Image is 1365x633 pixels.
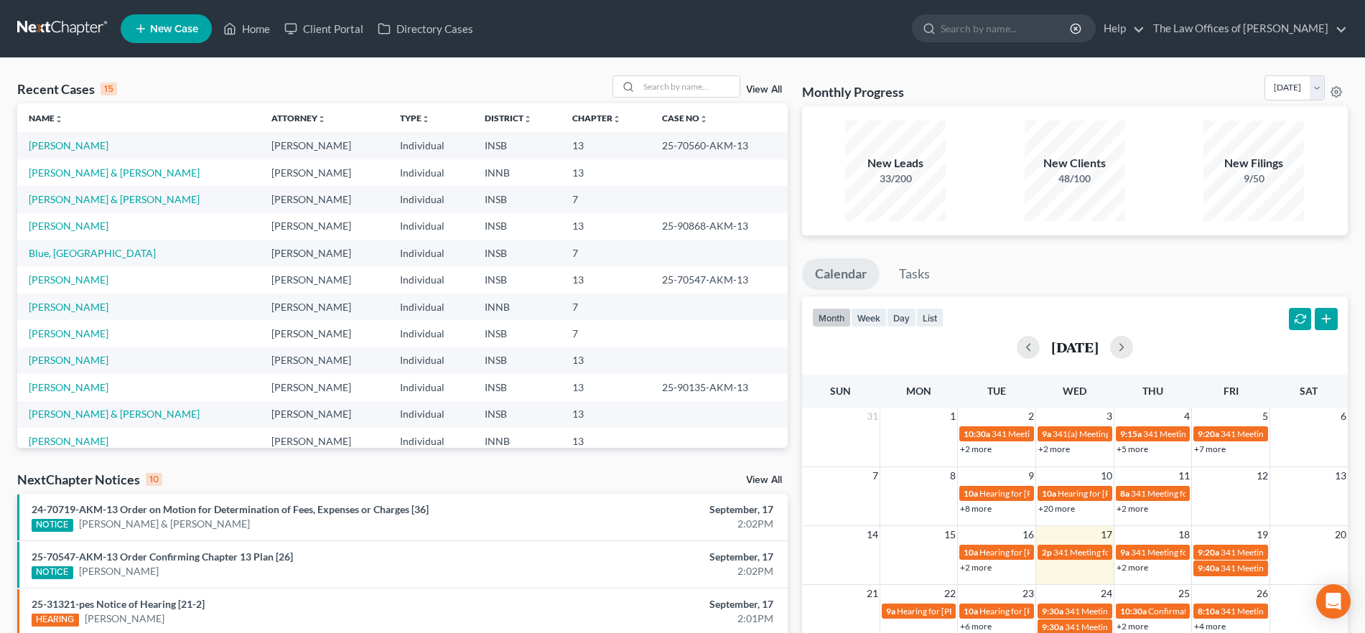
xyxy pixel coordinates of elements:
span: 2p [1042,547,1052,558]
td: 25-90868-AKM-13 [651,213,787,240]
button: list [916,308,944,327]
span: 341 Meeting for [PERSON_NAME] [1221,547,1350,558]
a: +20 more [1038,503,1075,514]
span: 9a [1120,547,1129,558]
span: 2 [1027,408,1035,425]
span: 341 Meeting for [PERSON_NAME] [1221,606,1350,616]
a: +7 more [1194,444,1226,454]
td: [PERSON_NAME] [260,428,388,454]
td: 25-70560-AKM-13 [651,132,787,159]
span: 9:40a [1198,563,1219,573]
span: Tue [987,385,1006,397]
a: +2 more [1117,503,1148,514]
span: 341(a) Meeting for [PERSON_NAME] [1053,428,1192,439]
span: 341 Meeting for [PERSON_NAME] [1131,547,1260,558]
span: 9:30a [1042,606,1063,616]
a: Attorneyunfold_more [271,113,326,123]
a: +2 more [1117,621,1148,632]
span: 4 [1183,408,1191,425]
span: 24 [1099,585,1114,602]
a: Home [216,16,277,42]
span: Mon [906,385,931,397]
span: Fri [1224,385,1239,397]
a: [PERSON_NAME] & [PERSON_NAME] [79,517,250,531]
td: [PERSON_NAME] [260,266,388,293]
span: 9a [886,606,895,616]
span: 23 [1021,585,1035,602]
span: 13 [1333,467,1348,484]
td: 13 [561,374,651,400]
div: 10 [146,473,162,486]
td: [PERSON_NAME] [260,159,388,186]
span: 8 [949,467,957,484]
i: unfold_more [317,115,326,123]
span: 10a [1042,488,1056,499]
h3: Monthly Progress [802,83,904,100]
td: 25-70547-AKM-13 [651,266,787,293]
td: 7 [561,240,651,266]
span: 9:20a [1198,428,1219,439]
div: September, 17 [536,597,773,611]
a: +5 more [1117,444,1148,454]
td: Individual [388,159,473,186]
td: Individual [388,186,473,212]
td: 7 [561,294,651,320]
td: [PERSON_NAME] [260,320,388,347]
h2: [DATE] [1051,339,1099,355]
td: Individual [388,374,473,400]
td: 13 [561,132,651,159]
span: Hearing for [PERSON_NAME] & [PERSON_NAME] [1058,488,1246,499]
span: 10a [964,606,978,616]
td: Individual [388,320,473,347]
a: Districtunfold_more [485,113,532,123]
td: 13 [561,213,651,240]
a: +8 more [960,503,992,514]
span: 9:20a [1198,547,1219,558]
td: INSB [473,240,562,266]
span: 10a [964,488,978,499]
a: Calendar [802,258,880,290]
a: +6 more [960,621,992,632]
td: [PERSON_NAME] [260,132,388,159]
div: 9/50 [1203,172,1304,186]
button: week [851,308,887,327]
input: Search by name... [639,76,740,97]
span: 10:30a [1120,606,1147,616]
td: INSB [473,132,562,159]
button: month [812,308,851,327]
span: 9:15a [1120,428,1142,439]
span: 341 Meeting for [PERSON_NAME] [1221,563,1350,573]
div: September, 17 [536,502,773,517]
span: 341 Meeting for [PERSON_NAME] [1065,606,1194,616]
a: Nameunfold_more [29,113,63,123]
a: +2 more [1117,562,1148,573]
a: Tasks [886,258,943,290]
span: 19 [1255,526,1270,543]
a: [PERSON_NAME] [29,139,108,151]
div: NOTICE [32,519,73,532]
td: Individual [388,213,473,240]
td: [PERSON_NAME] [260,186,388,212]
td: 13 [561,428,651,454]
td: INSB [473,320,562,347]
i: unfold_more [612,115,621,123]
a: [PERSON_NAME] [29,220,108,232]
div: NOTICE [32,566,73,579]
i: unfold_more [55,115,63,123]
td: INSB [473,186,562,212]
td: Individual [388,266,473,293]
td: 7 [561,320,651,347]
td: Individual [388,428,473,454]
a: Chapterunfold_more [572,113,621,123]
td: 13 [561,401,651,428]
td: INSB [473,213,562,240]
td: INSB [473,374,562,400]
a: [PERSON_NAME] [29,301,108,313]
td: [PERSON_NAME] [260,347,388,374]
span: 341 Meeting for [PERSON_NAME] & [PERSON_NAME] [1143,428,1348,439]
span: 7 [871,467,880,484]
td: [PERSON_NAME] [260,401,388,428]
a: The Law Offices of [PERSON_NAME] [1146,16,1347,42]
span: Hearing for [PERSON_NAME] [979,547,1091,558]
span: Hearing for [PERSON_NAME] [979,606,1091,616]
